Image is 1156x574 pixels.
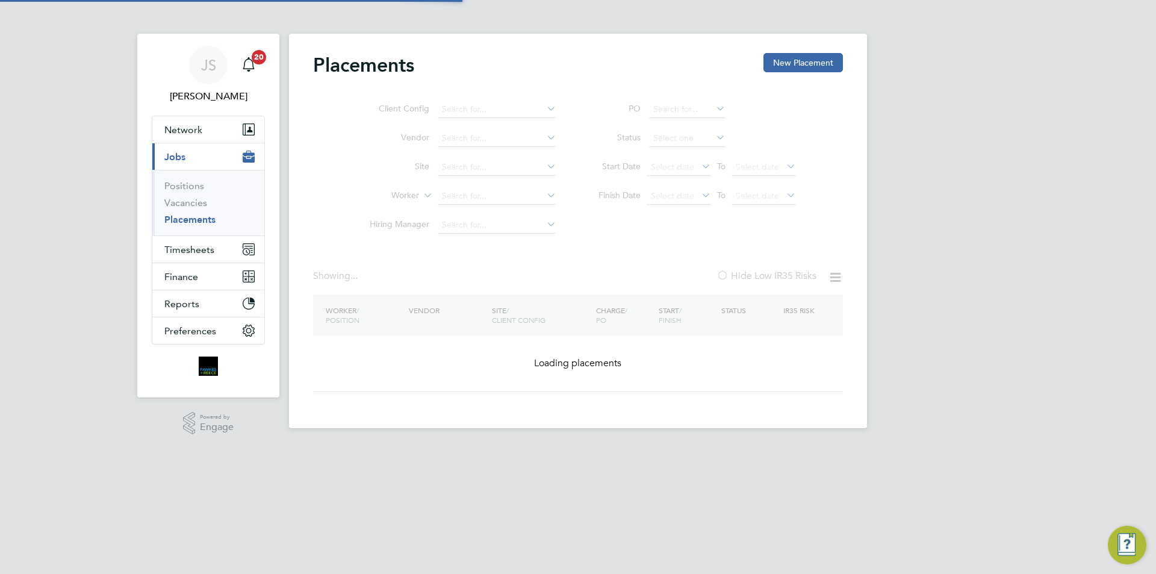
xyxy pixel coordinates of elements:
button: Jobs [152,143,264,170]
button: Engage Resource Center [1108,526,1146,564]
span: Timesheets [164,244,214,255]
button: New Placement [763,53,843,72]
span: Reports [164,298,199,310]
img: bromak-logo-retina.png [199,357,218,376]
a: Vacancies [164,197,207,208]
button: Network [152,116,264,143]
a: Placements [164,214,216,225]
span: Jobs [164,151,185,163]
h2: Placements [313,53,414,77]
span: Finance [164,271,198,282]
span: 20 [252,50,266,64]
span: Preferences [164,325,216,337]
div: Showing [313,270,360,282]
span: Julia Scholes [152,89,265,104]
label: Hide Low IR35 Risks [716,270,816,282]
span: JS [201,57,216,73]
span: Engage [200,422,234,432]
div: Jobs [152,170,264,236]
nav: Main navigation [137,34,279,398]
span: Network [164,124,202,136]
a: Powered byEngage [183,412,234,435]
button: Preferences [152,317,264,344]
a: JS[PERSON_NAME] [152,46,265,104]
span: Powered by [200,412,234,422]
a: 20 [237,46,261,84]
button: Timesheets [152,236,264,263]
button: Finance [152,263,264,290]
a: Positions [164,180,204,192]
button: Reports [152,290,264,317]
a: Go to home page [152,357,265,376]
span: ... [350,270,358,282]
